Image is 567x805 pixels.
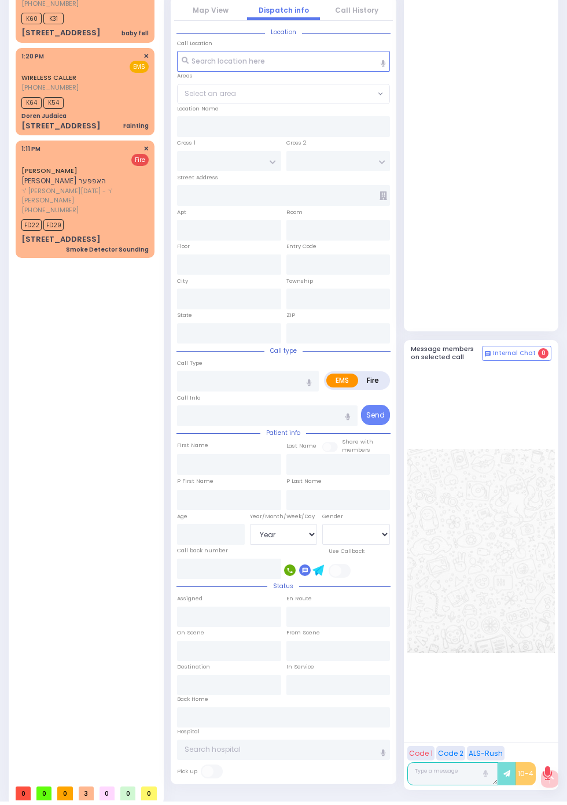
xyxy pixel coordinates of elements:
input: Search location here [177,51,390,72]
label: Floor [177,242,190,250]
span: EMS [130,61,149,73]
label: Last Name [286,442,316,450]
label: Apt [177,208,186,216]
label: Age [177,512,187,520]
label: Back Home [177,695,208,703]
button: Code 2 [436,746,465,760]
label: Hospital [177,728,200,736]
div: [STREET_ADDRESS] [21,120,101,132]
label: In Service [286,663,314,671]
div: [STREET_ADDRESS] [21,234,101,245]
span: K64 [21,97,42,109]
span: 0 [57,786,72,801]
div: Year/Month/Week/Day [250,512,318,520]
a: Dispatch info [259,5,309,15]
label: P First Name [177,477,213,485]
label: On Scene [177,629,204,637]
span: [PERSON_NAME] האפפער [21,176,106,186]
label: Street Address [177,173,218,182]
a: Map View [193,5,229,15]
label: En Route [286,594,312,603]
label: State [177,311,192,319]
span: members [342,446,370,453]
button: Send [361,405,390,425]
label: Gender [322,512,343,520]
span: Select an area [185,88,236,99]
span: 1:20 PM [21,52,44,61]
span: Location [265,28,302,36]
label: Cross 1 [177,139,196,147]
span: 0 [120,786,135,801]
span: FD22 [21,219,42,231]
span: K31 [43,13,64,24]
label: Pick up [177,767,197,776]
small: Share with [342,438,373,445]
span: [PHONE_NUMBER] [21,205,79,215]
button: Code 1 [407,746,435,760]
span: ר' [PERSON_NAME][DATE] - ר' [PERSON_NAME] [21,186,145,205]
div: Fainting [123,121,149,130]
span: 0 [16,786,31,801]
label: Room [286,208,303,216]
label: EMS [326,374,358,387]
button: Internal Chat 0 [482,346,551,361]
span: 3 [79,786,94,801]
span: Call type [264,346,303,355]
input: Search hospital [177,740,390,760]
div: Smoke Detector Sounding [66,245,149,254]
label: Fire [358,374,388,387]
span: 1:11 PM [21,145,41,153]
label: ZIP [286,311,295,319]
span: Status [267,582,299,590]
span: K60 [21,13,42,24]
div: [STREET_ADDRESS] [21,27,101,39]
span: [PHONE_NUMBER] [21,83,79,92]
img: comment-alt.png [485,351,491,357]
span: 0 [538,348,548,359]
h5: Message members on selected call [411,345,483,360]
label: Destination [177,663,210,671]
label: P Last Name [286,477,322,485]
span: 0 [36,786,51,801]
label: First Name [177,441,208,449]
label: Areas [177,72,193,80]
span: ✕ [143,144,149,154]
span: 0 [100,786,115,801]
a: Call History [335,5,378,15]
label: City [177,277,188,285]
span: Patient info [260,429,306,437]
div: Doren Judaica [21,112,67,120]
span: K54 [43,97,64,109]
span: ✕ [143,51,149,61]
span: 0 [141,786,156,801]
label: Use Callback [329,547,365,555]
label: Township [286,277,313,285]
label: Cross 2 [286,139,307,147]
span: Internal Chat [493,349,536,357]
label: From Scene [286,629,320,637]
span: FD29 [43,219,64,231]
label: Call back number [177,546,228,555]
label: Entry Code [286,242,316,250]
label: Location Name [177,105,219,113]
label: Call Type [177,359,203,367]
a: WIRELESS CALLER [21,73,76,82]
label: Call Location [177,39,212,47]
label: Assigned [177,594,203,603]
div: baby fell [122,29,149,38]
span: Other building occupants [380,191,387,200]
a: [PERSON_NAME] [21,166,78,175]
button: ALS-Rush [467,746,505,760]
span: Fire [131,154,149,166]
label: Call Info [177,394,200,402]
